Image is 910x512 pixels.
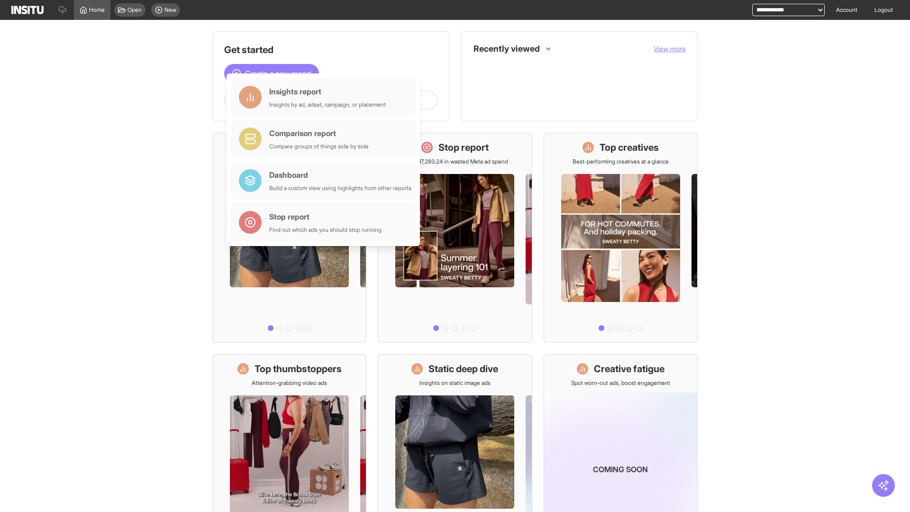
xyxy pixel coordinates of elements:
[269,86,386,97] div: Insights report
[269,128,369,139] div: Comparison report
[255,362,342,375] h1: Top thumbstoppers
[654,44,686,54] button: View more
[378,133,532,343] a: Stop reportSave £17,283.24 in wasted Meta ad spend
[419,379,491,387] p: Insights on static image ads
[252,379,327,387] p: Attention-grabbing video ads
[224,43,437,56] h1: Get started
[127,6,142,14] span: Open
[438,141,489,154] h1: Stop report
[11,6,44,14] img: Logo
[428,362,498,375] h1: Static deep dive
[600,141,659,154] h1: Top creatives
[224,64,319,83] button: Create a new report
[402,158,508,165] p: Save £17,283.24 in wasted Meta ad spend
[245,68,311,79] span: Create a new report
[573,158,669,165] p: Best-performing creatives at a glance
[544,133,698,343] a: Top creativesBest-performing creatives at a glance
[269,211,382,222] div: Stop report
[269,101,386,109] div: Insights by ad, adset, campaign, or placement
[269,143,369,150] div: Compare groups of things side by side
[212,133,366,343] a: What's live nowSee all active ads instantly
[654,45,686,53] span: View more
[89,6,105,14] span: Home
[269,184,411,192] div: Build a custom view using highlights from other reports
[269,169,411,181] div: Dashboard
[164,6,176,14] span: New
[269,226,382,234] div: Find out which ads you should stop running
